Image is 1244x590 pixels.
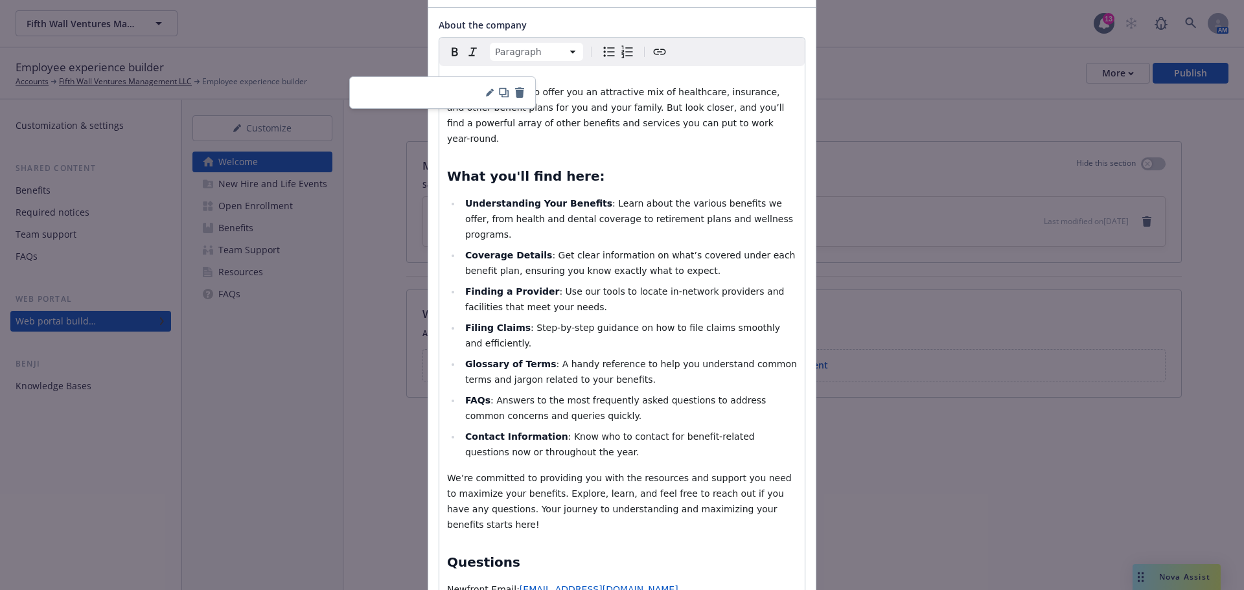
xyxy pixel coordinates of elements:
[651,43,669,61] button: Create link
[447,554,520,570] span: Questions
[465,431,568,442] strong: Contact Information
[464,43,482,61] button: Italic
[465,198,612,209] strong: Understanding Your Benefits
[446,43,464,61] button: Bold
[465,359,557,369] strong: Glossary of Terms
[465,395,490,405] strong: FAQs
[465,431,757,457] span: : Know who to contact for benefit-related questions now or throughout the year.
[600,43,636,61] div: toggle group
[465,286,787,312] span: : Use our tools to locate in-network providers and facilities that meet your needs.
[465,323,783,348] span: : Step-by-step guidance on how to file claims smoothly and efficiently.
[439,19,527,31] span: About the company
[465,323,531,333] strong: Filing Claims
[465,250,798,276] span: : Get clear information on what’s covered under each benefit plan, ensuring you know exactly what...
[447,87,787,144] span: Fifth Wall is proud to offer you an attractive mix of healthcare, insurance, and other benefit pl...
[490,43,583,61] button: Block type
[465,286,559,297] strong: Finding a Provider
[465,359,800,385] span: : A handy reference to help you understand common terms and jargon related to your benefits.
[600,43,618,61] button: Bulleted list
[465,198,796,240] span: : Learn about the various benefits we offer, from health and dental coverage to retirement plans ...
[618,43,636,61] button: Numbered list
[447,473,794,530] span: We’re committed to providing you with the resources and support you need to maximize your benefit...
[447,168,605,184] span: What you'll find here:
[465,395,769,421] span: : Answers to the most frequently asked questions to address common concerns and queries quickly.
[465,250,552,260] strong: Coverage Details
